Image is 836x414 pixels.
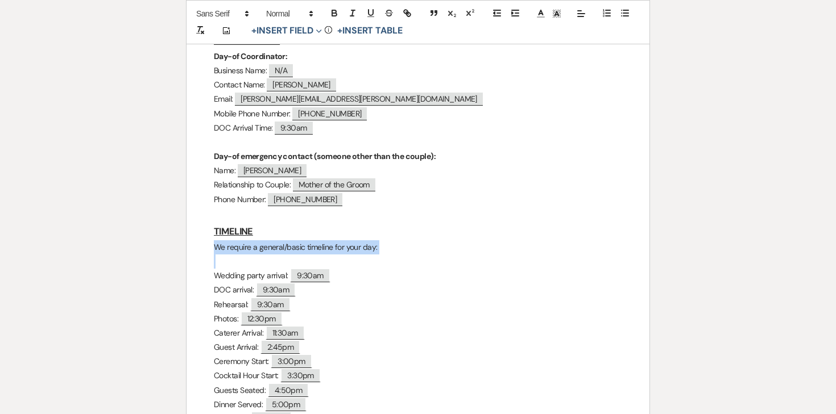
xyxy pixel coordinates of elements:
[214,340,622,354] p: Guest Arrival:
[241,311,283,325] span: 12:30pm
[214,92,622,106] p: Email:
[214,121,622,135] p: DOC Arrival Time:
[214,78,622,92] p: Contact Name:
[260,340,301,354] span: 2:45pm
[333,24,407,37] button: +Insert Table
[265,397,307,411] span: 5:00pm
[573,7,589,20] span: Alignment
[238,164,307,177] span: [PERSON_NAME]
[214,240,622,254] p: We require a general/basic timeline for your day:
[250,297,291,311] span: 9:30am
[214,107,622,121] p: Mobile Phone Number:
[269,64,293,77] span: N/A
[214,64,622,78] p: Business Name:
[337,26,342,35] span: +
[214,193,622,207] p: Phone Number:
[292,107,367,120] span: [PHONE_NUMBER]
[214,312,622,326] p: Photos:
[268,193,342,206] span: [PHONE_NUMBER]
[214,151,436,161] strong: Day-of emergency contact (someone other than the couple):
[256,282,296,296] span: 9:30am
[251,26,256,35] span: +
[275,122,313,135] span: 9:30am
[261,7,317,20] span: Header Formats
[214,326,622,340] p: Caterer Arrival:
[533,7,549,20] span: Text Color
[214,398,622,412] p: Dinner Served:
[214,298,622,312] p: Rehearsal:
[214,178,622,192] p: Relationship to Couple:
[290,268,330,282] span: 9:30am
[280,368,321,382] span: 3:30pm
[293,178,375,191] span: Mother of the Groom
[549,7,565,20] span: Text Background Color
[235,93,483,106] span: [PERSON_NAME][EMAIL_ADDRESS][PERSON_NAME][DOMAIN_NAME]
[214,51,287,61] strong: Day-of Coordinator:
[214,225,253,237] u: TIMELINE
[271,354,312,368] span: 3:00pm
[268,383,309,397] span: 4:50pm
[214,354,622,369] p: Ceremony Start:
[214,164,622,178] p: Name:
[247,24,326,37] button: Insert Field
[214,383,622,398] p: Guests Seated:
[214,269,622,283] p: Wedding party arrival:
[266,325,305,340] span: 11:30am
[214,283,622,297] p: DOC arrival:
[267,78,336,91] span: [PERSON_NAME]
[214,369,622,383] p: Cocktail Hour Start:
